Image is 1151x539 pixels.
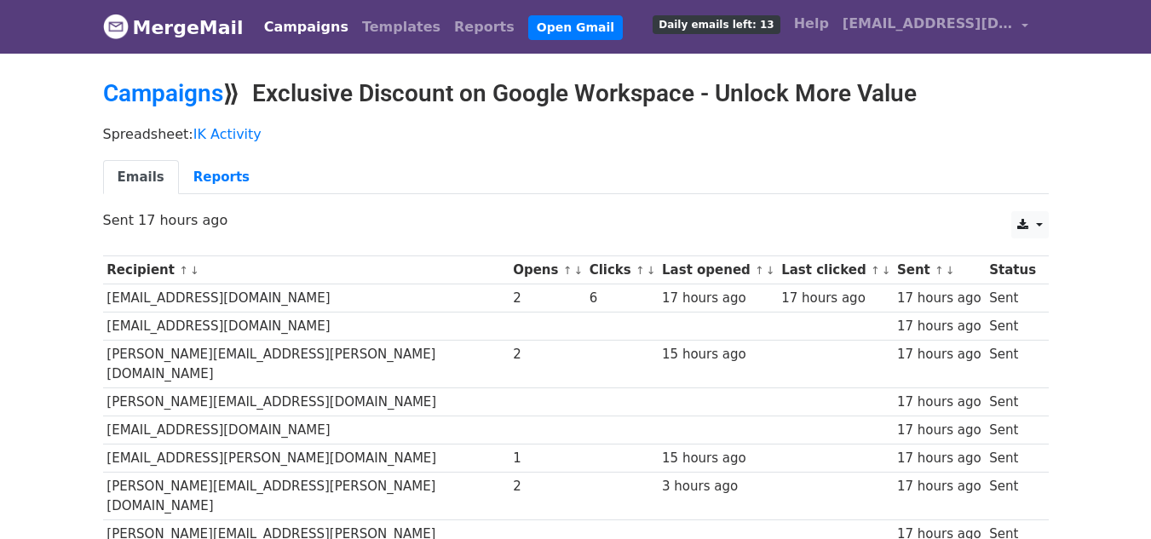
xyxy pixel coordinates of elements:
[836,7,1035,47] a: [EMAIL_ADDRESS][DOMAIN_NAME]
[646,7,786,41] a: Daily emails left: 13
[777,256,893,284] th: Last clicked
[179,264,188,277] a: ↑
[257,10,355,44] a: Campaigns
[585,256,658,284] th: Clicks
[897,449,981,468] div: 17 hours ago
[103,341,509,388] td: [PERSON_NAME][EMAIL_ADDRESS][PERSON_NAME][DOMAIN_NAME]
[103,284,509,313] td: [EMAIL_ADDRESS][DOMAIN_NAME]
[590,289,654,308] div: 6
[662,345,773,364] div: 15 hours ago
[103,473,509,520] td: [PERSON_NAME][EMAIL_ADDRESS][PERSON_NAME][DOMAIN_NAME]
[636,264,645,277] a: ↑
[103,79,1049,108] h2: ⟫ Exclusive Discount on Google Workspace - Unlock More Value
[103,79,223,107] a: Campaigns
[103,14,129,39] img: MergeMail logo
[513,345,581,364] div: 2
[946,264,955,277] a: ↓
[563,264,573,277] a: ↑
[447,10,521,44] a: Reports
[985,473,1039,520] td: Sent
[103,387,509,416] td: [PERSON_NAME][EMAIL_ADDRESS][DOMAIN_NAME]
[103,313,509,341] td: [EMAIL_ADDRESS][DOMAIN_NAME]
[647,264,656,277] a: ↓
[179,160,264,195] a: Reports
[103,444,509,473] td: [EMAIL_ADDRESS][PERSON_NAME][DOMAIN_NAME]
[882,264,891,277] a: ↓
[513,449,581,468] div: 1
[528,15,623,40] a: Open Gmail
[843,14,1013,34] span: [EMAIL_ADDRESS][DOMAIN_NAME]
[509,256,585,284] th: Opens
[871,264,880,277] a: ↑
[766,264,775,277] a: ↓
[103,211,1049,229] p: Sent 17 hours ago
[897,317,981,336] div: 17 hours ago
[897,289,981,308] div: 17 hours ago
[985,387,1039,416] td: Sent
[653,15,780,34] span: Daily emails left: 13
[513,477,581,496] div: 2
[781,289,889,308] div: 17 hours ago
[573,264,583,277] a: ↓
[897,421,981,440] div: 17 hours ago
[662,477,773,496] div: 3 hours ago
[190,264,199,277] a: ↓
[787,7,836,41] a: Help
[103,9,244,45] a: MergeMail
[355,10,447,44] a: Templates
[662,289,773,308] div: 17 hours ago
[103,160,179,195] a: Emails
[513,289,581,308] div: 2
[897,345,981,364] div: 17 hours ago
[985,313,1039,341] td: Sent
[985,444,1039,473] td: Sent
[985,416,1039,444] td: Sent
[893,256,985,284] th: Sent
[103,125,1049,143] p: Spreadsheet:
[985,256,1039,284] th: Status
[193,126,262,142] a: IK Activity
[103,416,509,444] td: [EMAIL_ADDRESS][DOMAIN_NAME]
[985,284,1039,313] td: Sent
[985,341,1039,388] td: Sent
[935,264,944,277] a: ↑
[897,393,981,412] div: 17 hours ago
[897,477,981,496] div: 17 hours ago
[658,256,777,284] th: Last opened
[103,256,509,284] th: Recipient
[755,264,764,277] a: ↑
[662,449,773,468] div: 15 hours ago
